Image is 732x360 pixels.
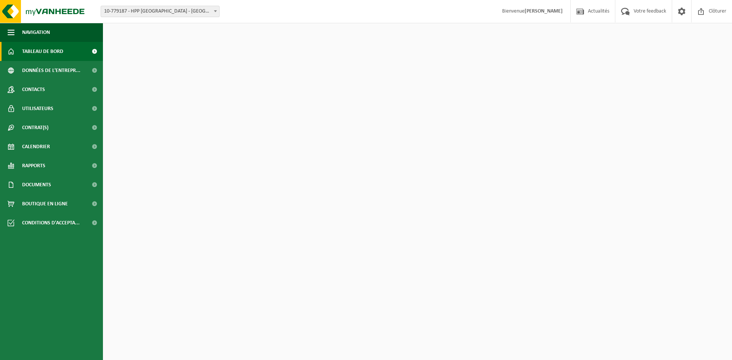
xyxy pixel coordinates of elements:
span: Données de l'entrepr... [22,61,80,80]
span: Contacts [22,80,45,99]
span: Calendrier [22,137,50,156]
span: Tableau de bord [22,42,63,61]
span: Rapports [22,156,45,175]
span: 10-779187 - HPP BELGIUM - LEVAL-TRAHEGNIES [101,6,220,17]
span: Documents [22,175,51,194]
span: 10-779187 - HPP BELGIUM - LEVAL-TRAHEGNIES [101,6,219,17]
span: Contrat(s) [22,118,48,137]
span: Navigation [22,23,50,42]
strong: [PERSON_NAME] [525,8,563,14]
span: Conditions d'accepta... [22,213,80,232]
span: Boutique en ligne [22,194,68,213]
span: Utilisateurs [22,99,53,118]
